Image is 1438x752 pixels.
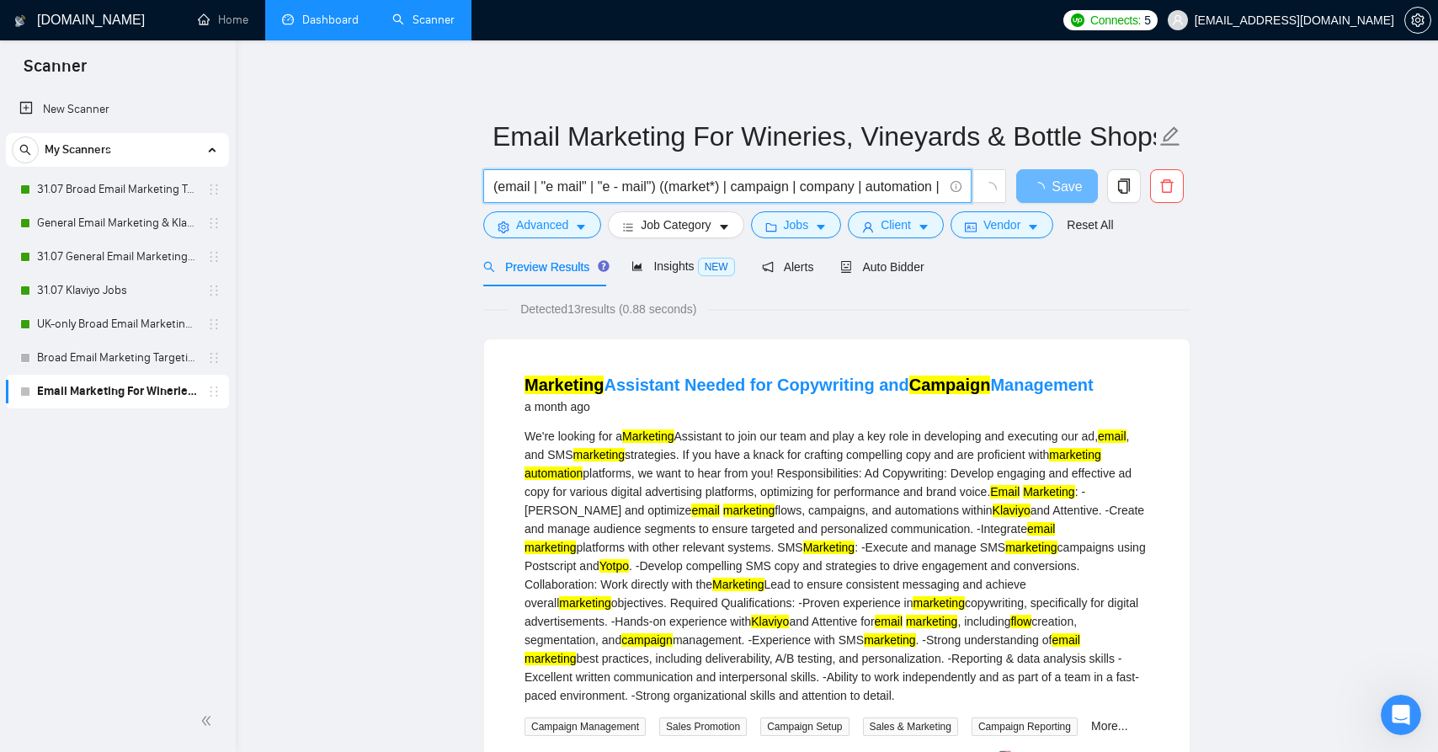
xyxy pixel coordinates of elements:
div: Tooltip anchor [596,259,611,274]
span: setting [498,221,509,233]
mark: marketing [913,596,964,610]
mark: Marketing [712,578,764,591]
mark: marketing [723,504,775,517]
mark: marketing [864,633,915,647]
span: search [13,144,38,156]
a: 31.07 General Email Marketing & Klaviyo Jobs [37,240,197,274]
span: holder [207,250,221,264]
button: settingAdvancedcaret-down [483,211,601,238]
a: Email Marketing For Wineries, Vineyards & Bottle Shops [37,375,197,408]
span: edit [1159,125,1181,147]
span: Connects: [1090,11,1141,29]
button: delete [1150,169,1184,203]
span: idcard [965,221,977,233]
span: caret-down [918,221,929,233]
span: Sales Promotion [659,717,747,736]
mark: email [691,504,719,517]
span: Scanner [10,54,100,89]
span: NEW [698,258,735,276]
div: a month ago [525,397,1094,417]
mark: marketing [573,448,625,461]
li: New Scanner [6,93,229,126]
mark: marketing [525,652,576,665]
mark: automation [525,467,583,480]
span: holder [207,183,221,196]
a: searchScanner [392,13,455,27]
span: delete [1151,179,1183,194]
button: idcardVendorcaret-down [951,211,1053,238]
span: Client [881,216,911,234]
mark: email [875,615,903,628]
mark: flow [1010,615,1031,628]
mark: Campaign [909,376,991,394]
span: folder [765,221,777,233]
button: userClientcaret-down [848,211,944,238]
a: General Email Marketing & Klaviyo Jobs [37,206,197,240]
mark: Yotpo [599,559,629,573]
mark: Marketing [803,541,855,554]
span: Jobs [784,216,809,234]
a: MarketingAssistant Needed for Copywriting andCampaignManagement [525,376,1094,394]
span: Campaign Setup [760,717,849,736]
span: 5 [1144,11,1151,29]
span: My Scanners [45,133,111,167]
span: loading [982,182,997,197]
span: loading [1031,182,1052,195]
a: New Scanner [19,93,216,126]
a: 31.07 Klaviyo Jobs [37,274,197,307]
div: We're looking for a Assistant to join our team and play a key role in developing and executing ou... [525,427,1149,705]
a: setting [1404,13,1431,27]
a: dashboardDashboard [282,13,359,27]
input: Scanner name... [493,115,1156,157]
span: holder [207,385,221,398]
span: Sales & Marketing [863,717,958,736]
span: setting [1405,13,1430,27]
span: Campaign Reporting [972,717,1078,736]
span: caret-down [1027,221,1039,233]
span: Auto Bidder [840,260,924,274]
span: bars [622,221,634,233]
mark: Marketing [622,429,674,443]
span: user [862,221,874,233]
mark: marketing [559,596,610,610]
iframe: Intercom live chat [1381,695,1421,735]
span: holder [207,216,221,230]
span: search [483,261,495,273]
a: Broad Email Marketing Targeting (New) [37,341,197,375]
li: My Scanners [6,133,229,408]
span: user [1172,14,1184,26]
img: upwork-logo.png [1071,13,1084,27]
span: holder [207,351,221,365]
span: caret-down [815,221,827,233]
a: More... [1091,719,1128,733]
mark: email [1027,522,1055,536]
mark: Marketing [525,376,604,394]
input: Search Freelance Jobs... [493,176,943,197]
span: holder [207,284,221,297]
button: folderJobscaret-down [751,211,842,238]
a: Reset All [1067,216,1113,234]
button: search [12,136,39,163]
span: Save [1052,176,1082,197]
span: area-chart [631,260,643,272]
mark: marketing [906,615,957,628]
mark: marketing [1005,541,1057,554]
span: caret-down [575,221,587,233]
button: Save [1016,169,1098,203]
mark: marketing [525,541,576,554]
span: holder [207,317,221,331]
span: Detected 13 results (0.88 seconds) [509,300,708,318]
span: copy [1108,179,1140,194]
span: robot [840,261,852,273]
a: UK-only Broad Email Marketing Targeting (New) [37,307,197,341]
span: Insights [631,259,734,273]
span: Preview Results [483,260,604,274]
a: 31.07 Broad Email Marketing Targeting (New) [37,173,197,206]
button: setting [1404,7,1431,34]
span: caret-down [718,221,730,233]
span: Campaign Management [525,717,646,736]
mark: Klaviyo [751,615,789,628]
mark: email [1098,429,1126,443]
span: Advanced [516,216,568,234]
mark: Marketing [1023,485,1074,499]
